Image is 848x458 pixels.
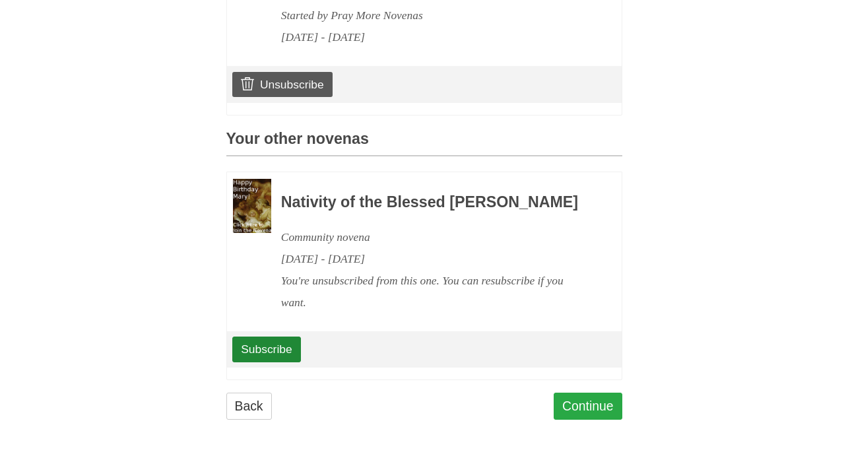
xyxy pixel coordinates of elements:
[232,72,332,97] a: Unsubscribe
[233,179,271,233] img: Novena image
[281,5,586,26] div: Started by Pray More Novenas
[226,131,622,156] h3: Your other novenas
[281,270,586,313] div: You're unsubscribed from this one. You can resubscribe if you want.
[232,337,300,362] a: Subscribe
[281,248,586,270] div: [DATE] - [DATE]
[226,393,272,420] a: Back
[281,226,586,248] div: Community novena
[281,194,586,211] h3: Nativity of the Blessed [PERSON_NAME]
[281,26,586,48] div: [DATE] - [DATE]
[554,393,622,420] a: Continue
